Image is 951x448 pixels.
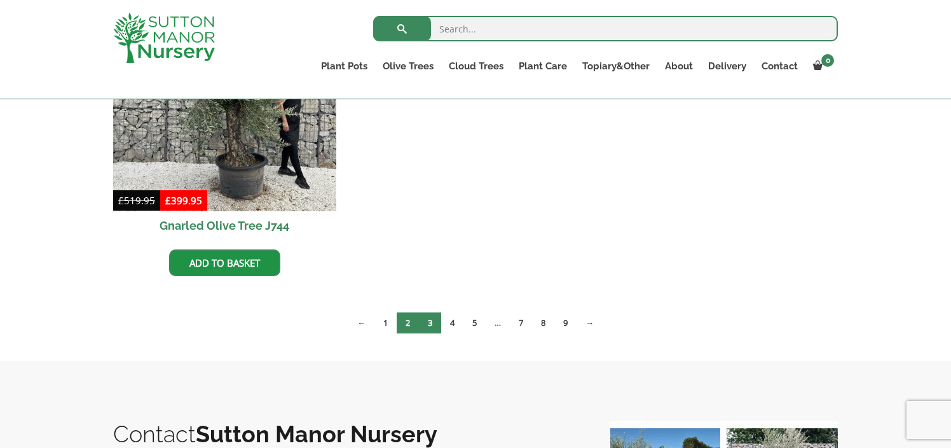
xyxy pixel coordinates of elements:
h2: Gnarled Olive Tree J744 [113,211,336,240]
span: 0 [821,54,834,67]
a: About [657,57,701,75]
img: logo [113,13,215,63]
a: Page 5 [463,312,486,333]
a: Page 9 [554,312,577,333]
span: … [486,312,510,333]
a: Olive Trees [375,57,441,75]
a: Page 3 [419,312,441,333]
a: Page 8 [532,312,554,333]
b: Sutton Manor Nursery [196,421,437,447]
a: Contact [754,57,805,75]
bdi: 399.95 [165,194,202,207]
nav: Product Pagination [113,312,838,339]
span: Page 2 [397,312,419,333]
a: ← [348,312,374,333]
span: £ [165,194,171,207]
a: → [577,312,603,333]
h2: Contact [113,421,584,447]
a: Add to basket: “Gnarled Olive Tree J744” [169,249,280,276]
a: Delivery [701,57,754,75]
a: Page 1 [374,312,397,333]
bdi: 519.95 [118,194,155,207]
a: Cloud Trees [441,57,511,75]
a: Page 7 [510,312,532,333]
a: 0 [805,57,838,75]
a: Plant Pots [313,57,375,75]
a: Page 4 [441,312,463,333]
span: £ [118,194,124,207]
input: Search... [373,16,838,41]
a: Plant Care [511,57,575,75]
a: Topiary&Other [575,57,657,75]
